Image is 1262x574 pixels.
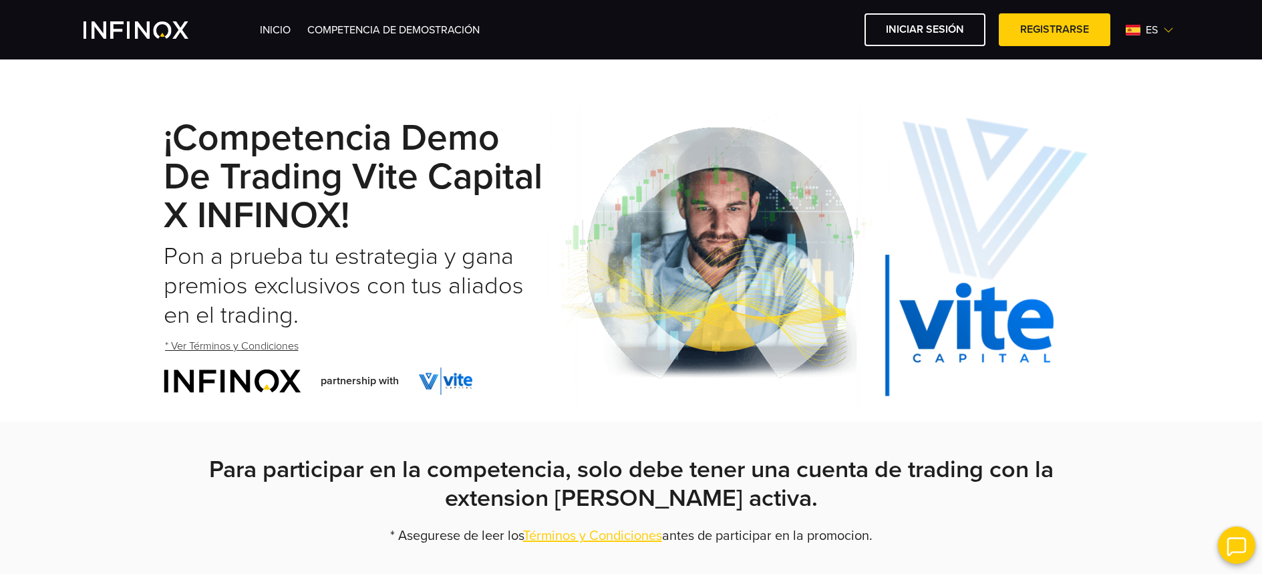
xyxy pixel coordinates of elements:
[523,528,662,544] a: Términos y Condiciones
[84,21,220,39] a: INFINOX Vite
[164,330,300,363] a: * Ver Términos y Condiciones
[1140,22,1163,38] span: es
[999,13,1110,46] a: Registrarse
[164,116,542,238] strong: ¡Competencia Demo de Trading Vite Capital x INFINOX!
[864,13,985,46] a: Iniciar sesión
[209,455,1054,513] strong: Para participar en la competencia, solo debe tener una cuenta de trading con la extension [PERSON...
[1218,527,1255,564] img: open convrs live chat
[164,242,548,330] h2: Pon a prueba tu estrategia y gana premios exclusivos con tus aliados en el trading.
[307,23,480,37] a: Competencia de Demostración
[164,527,1099,545] p: * Asegurese de leer los antes de participar en la promocion.
[321,373,399,389] span: partnership with
[260,23,291,37] a: INICIO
